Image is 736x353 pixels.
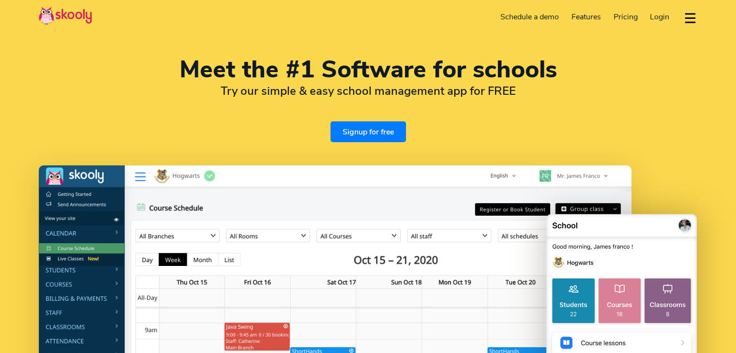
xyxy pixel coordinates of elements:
button: dropdown menu [683,7,697,29]
a: Login [644,9,676,25]
span: Login [650,12,669,22]
a: Signup for free [330,121,406,142]
span: Pricing [614,12,638,22]
a: Features [565,9,607,25]
img: Skooly [39,6,92,25]
h1: Meet the #1 Software for schools [39,58,697,81]
a: Pricing [607,9,644,25]
a: Schedule a demo [495,9,566,25]
h2: Try our simple & easy school management app for FREE [39,84,697,98]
